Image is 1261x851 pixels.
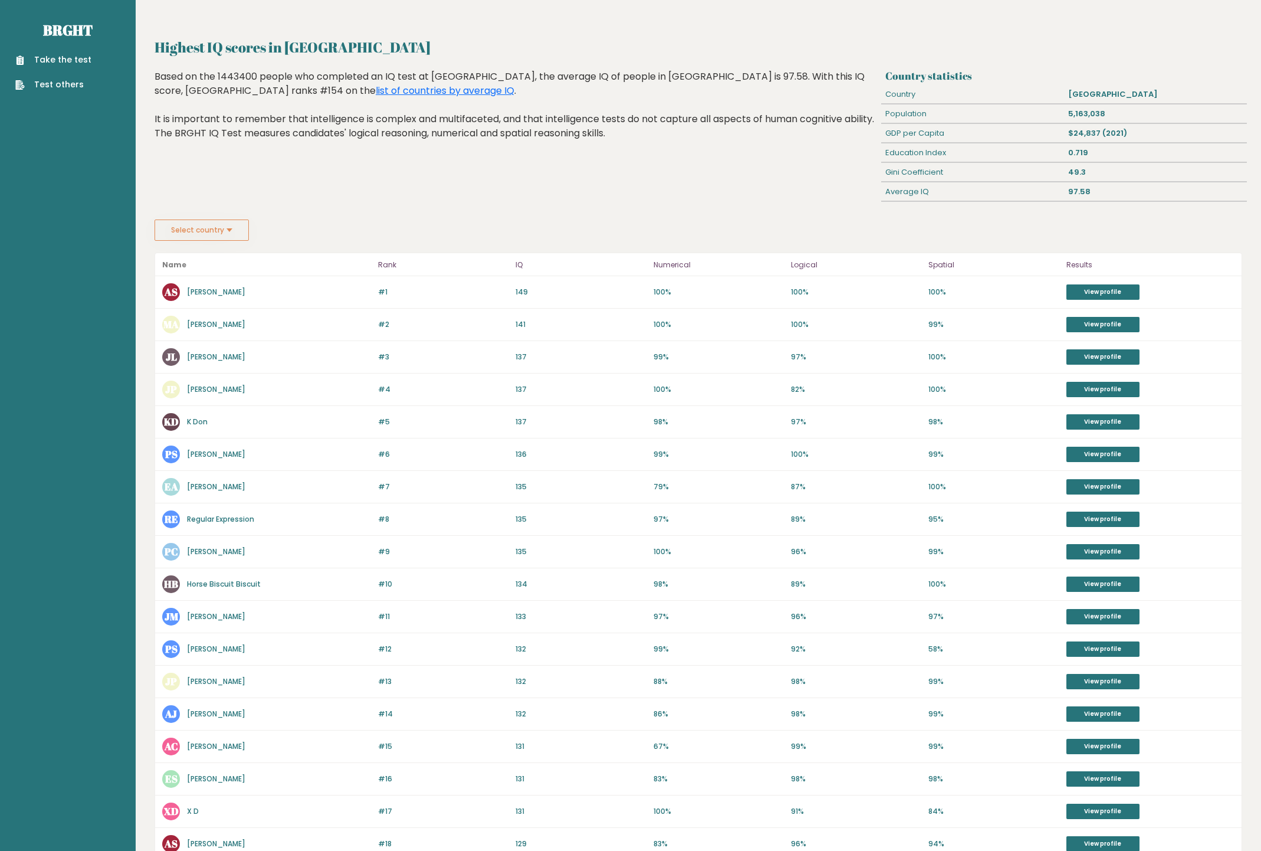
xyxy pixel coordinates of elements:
a: [PERSON_NAME] [187,352,245,362]
a: X D [187,806,199,816]
p: 131 [515,806,646,817]
p: 99% [654,644,784,654]
p: 100% [791,319,921,330]
text: JP [165,675,177,688]
p: 86% [654,709,784,719]
p: 97% [791,417,921,427]
p: 95% [928,514,1059,525]
p: 99% [928,546,1059,557]
text: PS [165,642,178,656]
p: 141 [515,319,646,330]
p: #16 [378,774,508,784]
h2: Highest IQ scores in [GEOGRAPHIC_DATA] [155,37,1242,58]
p: 98% [654,417,784,427]
text: AS [164,837,178,850]
p: #17 [378,806,508,817]
p: IQ [515,258,646,272]
p: #5 [378,417,508,427]
text: ES [165,772,178,785]
p: 137 [515,352,646,362]
p: 100% [791,287,921,297]
p: 92% [791,644,921,654]
a: Test others [15,78,91,91]
p: 96% [791,839,921,849]
p: 135 [515,482,646,492]
p: 100% [654,319,784,330]
p: Rank [378,258,508,272]
p: 82% [791,384,921,395]
p: #8 [378,514,508,525]
div: 97.58 [1064,182,1247,201]
a: View profile [1066,382,1140,397]
p: 87% [791,482,921,492]
a: [PERSON_NAME] [187,741,245,751]
p: 98% [791,709,921,719]
div: Population [881,104,1064,123]
p: 98% [791,774,921,784]
p: 100% [654,546,784,557]
text: JP [165,382,177,396]
a: View profile [1066,512,1140,527]
p: 98% [928,774,1059,784]
p: 97% [791,352,921,362]
text: XD [163,804,179,818]
p: 137 [515,417,646,427]
p: #13 [378,676,508,687]
a: list of countries by average IQ [376,84,514,97]
p: 100% [928,579,1059,590]
p: #9 [378,546,508,557]
p: 99% [654,449,784,460]
p: #7 [378,482,508,492]
p: #15 [378,741,508,752]
p: 79% [654,482,784,492]
div: $24,837 (2021) [1064,124,1247,143]
p: Spatial [928,258,1059,272]
p: #2 [378,319,508,330]
text: AS [164,285,178,299]
p: 99% [928,449,1059,460]
p: 131 [515,741,646,752]
a: [PERSON_NAME] [187,319,245,329]
a: View profile [1066,641,1140,657]
div: Country [881,85,1064,104]
text: JL [166,350,177,364]
p: 89% [791,514,921,525]
p: 67% [654,741,784,752]
p: #10 [378,579,508,590]
text: JM [165,610,179,623]
p: 98% [928,417,1059,427]
text: EA [165,480,178,493]
a: View profile [1066,674,1140,689]
a: Regular Expression [187,514,254,524]
text: AJ [165,707,177,721]
text: RE [164,512,178,526]
p: Results [1066,258,1234,272]
p: 100% [928,384,1059,395]
p: 100% [791,449,921,460]
p: #12 [378,644,508,654]
p: 89% [791,579,921,590]
div: [GEOGRAPHIC_DATA] [1064,85,1247,104]
div: GDP per Capita [881,124,1064,143]
a: View profile [1066,317,1140,332]
a: [PERSON_NAME] [187,449,245,459]
p: 97% [654,611,784,622]
div: 5,163,038 [1064,104,1247,123]
a: View profile [1066,771,1140,787]
p: 96% [791,546,921,557]
a: Horse Biscuit Biscuit [187,579,261,589]
p: 58% [928,644,1059,654]
a: [PERSON_NAME] [187,774,245,784]
b: Name [162,260,186,270]
a: [PERSON_NAME] [187,546,245,557]
div: Gini Coefficient [881,163,1064,182]
p: 132 [515,709,646,719]
p: #18 [378,839,508,849]
text: PS [165,447,178,461]
p: 131 [515,774,646,784]
p: 135 [515,514,646,525]
p: 99% [791,741,921,752]
p: 97% [654,514,784,525]
text: AC [164,739,178,753]
p: 100% [928,287,1059,297]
